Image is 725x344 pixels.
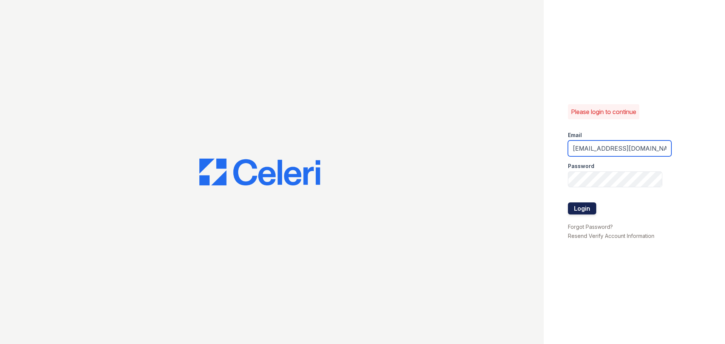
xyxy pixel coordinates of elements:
label: Email [568,131,582,139]
img: CE_Logo_Blue-a8612792a0a2168367f1c8372b55b34899dd931a85d93a1a3d3e32e68fde9ad4.png [199,159,320,186]
p: Please login to continue [571,107,636,116]
label: Password [568,162,594,170]
a: Forgot Password? [568,224,613,230]
button: Login [568,202,596,214]
a: Resend Verify Account Information [568,233,654,239]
